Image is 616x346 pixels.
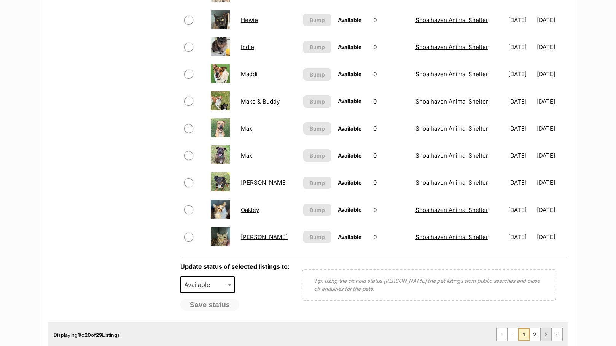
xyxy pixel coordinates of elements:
[303,68,331,81] button: Bump
[415,43,488,51] a: Shoalhaven Animal Shelter
[370,197,412,223] td: 0
[497,328,507,341] span: First page
[241,16,258,24] a: Hewie
[310,233,325,241] span: Bump
[338,179,361,186] span: Available
[310,179,325,187] span: Bump
[505,7,536,33] td: [DATE]
[338,152,361,159] span: Available
[303,122,331,135] button: Bump
[537,61,568,87] td: [DATE]
[310,97,325,105] span: Bump
[370,169,412,196] td: 0
[303,14,331,26] button: Bump
[519,328,529,341] span: Page 1
[505,61,536,87] td: [DATE]
[180,276,235,293] span: Available
[96,332,102,338] strong: 29
[241,233,288,241] a: [PERSON_NAME]
[415,206,488,214] a: Shoalhaven Animal Shelter
[303,204,331,216] button: Bump
[370,34,412,60] td: 0
[415,70,488,78] a: Shoalhaven Animal Shelter
[338,125,361,132] span: Available
[314,277,544,293] p: Tip: using the on hold status [PERSON_NAME] the pet listings from public searches and close off e...
[241,125,252,132] a: Max
[370,88,412,115] td: 0
[415,125,488,132] a: Shoalhaven Animal Shelter
[338,71,361,77] span: Available
[241,179,288,186] a: [PERSON_NAME]
[303,231,331,243] button: Bump
[303,149,331,162] button: Bump
[310,206,325,214] span: Bump
[84,332,91,338] strong: 20
[241,98,280,105] a: Mako & Buddy
[505,142,536,169] td: [DATE]
[505,224,536,250] td: [DATE]
[180,263,290,270] label: Update status of selected listings to:
[537,197,568,223] td: [DATE]
[338,17,361,23] span: Available
[310,151,325,159] span: Bump
[370,61,412,87] td: 0
[54,332,120,338] span: Displaying to of Listings
[541,328,551,341] a: Next page
[338,206,361,213] span: Available
[505,115,536,142] td: [DATE]
[415,179,488,186] a: Shoalhaven Animal Shelter
[537,169,568,196] td: [DATE]
[338,44,361,50] span: Available
[370,115,412,142] td: 0
[508,328,518,341] span: Previous page
[310,124,325,132] span: Bump
[370,7,412,33] td: 0
[415,152,488,159] a: Shoalhaven Animal Shelter
[537,7,568,33] td: [DATE]
[537,115,568,142] td: [DATE]
[505,34,536,60] td: [DATE]
[537,88,568,115] td: [DATE]
[78,332,80,338] strong: 1
[505,88,536,115] td: [DATE]
[415,233,488,241] a: Shoalhaven Animal Shelter
[241,152,252,159] a: Max
[505,169,536,196] td: [DATE]
[181,279,218,290] span: Available
[241,206,259,214] a: Oakley
[415,16,488,24] a: Shoalhaven Animal Shelter
[180,299,240,311] button: Save status
[505,197,536,223] td: [DATE]
[370,224,412,250] td: 0
[303,95,331,108] button: Bump
[338,234,361,240] span: Available
[530,328,540,341] a: Page 2
[241,43,254,51] a: Indie
[303,177,331,189] button: Bump
[303,41,331,53] button: Bump
[310,16,325,24] span: Bump
[338,98,361,104] span: Available
[241,70,258,78] a: Maddi
[415,98,488,105] a: Shoalhaven Animal Shelter
[310,70,325,78] span: Bump
[370,142,412,169] td: 0
[310,43,325,51] span: Bump
[537,142,568,169] td: [DATE]
[537,224,568,250] td: [DATE]
[552,328,562,341] a: Last page
[537,34,568,60] td: [DATE]
[496,328,563,341] nav: Pagination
